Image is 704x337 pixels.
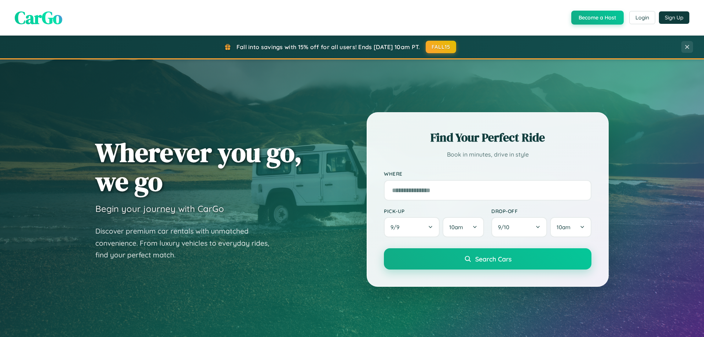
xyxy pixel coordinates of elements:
[550,217,591,237] button: 10am
[491,208,591,214] label: Drop-off
[384,208,484,214] label: Pick-up
[475,255,511,263] span: Search Cars
[629,11,655,24] button: Login
[95,138,302,196] h1: Wherever you go, we go
[498,224,513,231] span: 9 / 10
[384,217,440,237] button: 9/9
[571,11,624,25] button: Become a Host
[557,224,571,231] span: 10am
[659,11,689,24] button: Sign Up
[449,224,463,231] span: 10am
[491,217,547,237] button: 9/10
[95,225,279,261] p: Discover premium car rentals with unmatched convenience. From luxury vehicles to everyday rides, ...
[95,203,224,214] h3: Begin your journey with CarGo
[443,217,484,237] button: 10am
[384,171,591,177] label: Where
[390,224,403,231] span: 9 / 9
[384,248,591,270] button: Search Cars
[384,149,591,160] p: Book in minutes, drive in style
[15,6,62,30] span: CarGo
[426,41,456,53] button: FALL15
[384,129,591,146] h2: Find Your Perfect Ride
[236,43,420,51] span: Fall into savings with 15% off for all users! Ends [DATE] 10am PT.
